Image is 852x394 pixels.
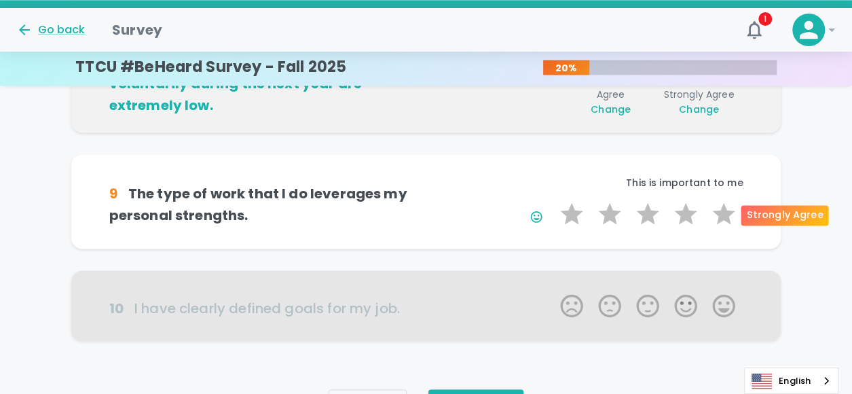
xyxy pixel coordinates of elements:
a: English [745,368,838,393]
div: Language [744,368,838,394]
h4: TTCU #BeHeard Survey - Fall 2025 [75,58,346,77]
button: 1 [738,14,771,46]
span: Agree [572,88,649,116]
h1: Survey [112,19,162,41]
button: Go back [16,22,85,38]
p: 20% [543,61,590,75]
div: Strongly Agree [741,205,828,226]
aside: Language selected: English [744,368,838,394]
span: 1 [758,12,772,26]
span: Change [591,103,631,116]
h6: The type of work that I do leverages my personal strengths. [109,183,426,226]
span: Change [679,103,719,116]
span: Strongly Agree [660,88,737,116]
p: This is important to me [426,176,743,190]
div: 9 [109,183,117,204]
